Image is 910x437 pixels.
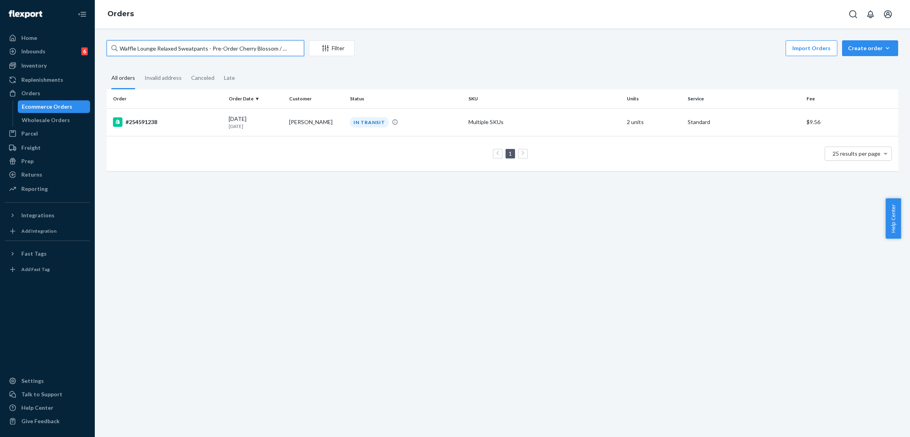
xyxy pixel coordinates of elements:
[684,89,803,108] th: Service
[22,103,72,111] div: Ecommerce Orders
[5,415,90,428] button: Give Feedback
[21,417,60,425] div: Give Feedback
[5,247,90,260] button: Fast Tags
[21,266,50,273] div: Add Fast Tag
[5,263,90,276] a: Add Fast Tag
[465,89,624,108] th: SKU
[309,44,354,52] div: Filter
[21,404,53,412] div: Help Center
[229,123,283,130] p: [DATE]
[5,127,90,140] a: Parcel
[350,117,389,128] div: IN TRANSIT
[145,68,182,88] div: Invalid address
[5,141,90,154] a: Freight
[81,47,88,55] div: 6
[5,168,90,181] a: Returns
[22,116,70,124] div: Wholesale Orders
[347,89,466,108] th: Status
[5,183,90,195] a: Reporting
[5,155,90,168] a: Prep
[5,401,90,414] a: Help Center
[21,211,55,219] div: Integrations
[5,45,90,58] a: Inbounds6
[289,95,344,102] div: Customer
[18,100,90,113] a: Ecommerce Orders
[5,225,90,237] a: Add Integration
[886,198,901,239] button: Help Center
[21,157,34,165] div: Prep
[848,44,892,52] div: Create order
[5,375,90,387] a: Settings
[5,87,90,100] a: Orders
[842,40,898,56] button: Create order
[9,10,42,18] img: Flexport logo
[803,89,898,108] th: Fee
[803,108,898,136] td: $9.56
[21,34,37,42] div: Home
[833,150,880,157] span: 25 results per page
[111,68,135,89] div: All orders
[5,73,90,86] a: Replenishments
[21,62,47,70] div: Inventory
[226,89,286,108] th: Order Date
[863,6,878,22] button: Open notifications
[224,68,235,88] div: Late
[786,40,837,56] button: Import Orders
[5,59,90,72] a: Inventory
[21,171,42,179] div: Returns
[309,40,355,56] button: Filter
[5,32,90,44] a: Home
[74,6,90,22] button: Close Navigation
[21,76,63,84] div: Replenishments
[507,150,513,157] a: Page 1 is your current page
[21,185,48,193] div: Reporting
[286,108,347,136] td: [PERSON_NAME]
[688,118,800,126] p: Standard
[107,89,226,108] th: Order
[191,68,214,88] div: Canceled
[101,3,140,26] ol: breadcrumbs
[465,108,624,136] td: Multiple SKUs
[21,130,38,138] div: Parcel
[229,115,283,130] div: [DATE]
[21,250,47,258] div: Fast Tags
[624,108,684,136] td: 2 units
[624,89,684,108] th: Units
[113,117,222,127] div: #254591238
[21,144,41,152] div: Freight
[18,114,90,126] a: Wholesale Orders
[5,388,90,401] a: Talk to Support
[107,9,134,18] a: Orders
[21,89,40,97] div: Orders
[5,209,90,222] button: Integrations
[21,390,62,398] div: Talk to Support
[845,6,861,22] button: Open Search Box
[107,40,304,56] input: Search orders
[880,6,896,22] button: Open account menu
[21,228,56,234] div: Add Integration
[21,47,45,55] div: Inbounds
[21,377,44,385] div: Settings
